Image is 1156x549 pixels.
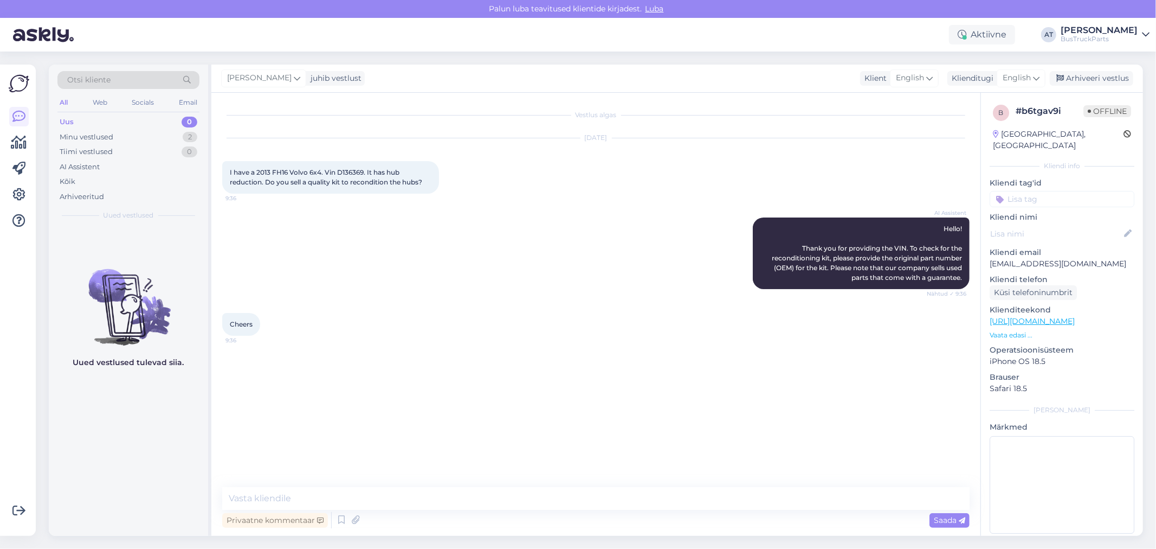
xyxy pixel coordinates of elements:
div: [PERSON_NAME] [1061,26,1138,35]
p: [EMAIL_ADDRESS][DOMAIN_NAME] [990,258,1134,270]
p: Vaata edasi ... [990,330,1134,340]
div: Arhiveeritud [60,191,104,202]
span: Luba [642,4,667,14]
span: Uued vestlused [104,210,154,220]
p: Operatsioonisüsteem [990,344,1134,356]
p: Klienditeekond [990,304,1134,316]
div: 0 [182,146,197,157]
div: [PERSON_NAME] [990,405,1134,415]
div: AI Assistent [60,162,100,173]
p: Märkmed [990,422,1134,433]
div: Minu vestlused [60,132,113,143]
div: Privaatne kommentaar [222,513,328,528]
div: 2 [183,132,197,143]
span: AI Assistent [926,209,966,217]
span: Nähtud ✓ 9:36 [926,290,966,298]
div: Email [177,95,199,110]
div: Klient [860,73,887,84]
p: Uued vestlused tulevad siia. [73,357,184,368]
p: Kliendi tag'id [990,177,1134,189]
div: Küsi telefoninumbrit [990,285,1077,300]
div: Aktiivne [949,25,1015,44]
div: Uus [60,117,74,127]
div: Vestlus algas [222,110,970,120]
div: # b6tgav9i [1016,105,1083,118]
p: Kliendi nimi [990,212,1134,223]
img: Askly Logo [9,73,29,94]
span: b [999,108,1004,117]
a: [URL][DOMAIN_NAME] [990,316,1075,326]
div: [GEOGRAPHIC_DATA], [GEOGRAPHIC_DATA] [993,129,1123,151]
span: Otsi kliente [67,74,111,86]
span: [PERSON_NAME] [227,72,292,84]
div: Web [91,95,109,110]
div: juhib vestlust [306,73,361,84]
div: Tiimi vestlused [60,146,113,157]
p: Safari 18.5 [990,383,1134,394]
span: I have a 2013 FH16 Volvo 6x4. Vin D136369. It has hub reduction. Do you sell a quality kit to rec... [230,168,422,186]
p: Brauser [990,372,1134,383]
p: iPhone OS 18.5 [990,356,1134,367]
p: Kliendi email [990,247,1134,258]
span: Offline [1083,105,1131,117]
span: English [896,72,924,84]
div: All [57,95,70,110]
p: Kliendi telefon [990,274,1134,285]
div: AT [1041,27,1056,42]
span: Saada [934,515,965,525]
a: [PERSON_NAME]BusTruckParts [1061,26,1149,43]
div: Klienditugi [947,73,993,84]
div: Kliendi info [990,161,1134,171]
div: Kõik [60,176,75,187]
div: Arhiveeri vestlus [1050,71,1133,86]
div: Socials [130,95,156,110]
img: No chats [49,250,208,347]
div: BusTruckParts [1061,35,1138,43]
span: English [1003,72,1031,84]
span: 9:36 [225,336,266,344]
div: 0 [182,117,197,127]
span: 9:36 [225,194,266,202]
div: [DATE] [222,133,970,143]
input: Lisa tag [990,191,1134,207]
input: Lisa nimi [990,228,1122,240]
span: Cheers [230,320,253,328]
